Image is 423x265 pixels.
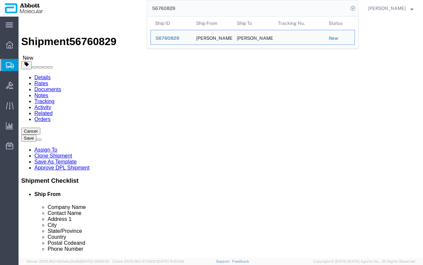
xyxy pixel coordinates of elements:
iframe: To enrich screen reader interactions, please activate Accessibility in Grammarly extension settings [19,17,423,258]
span: Server: 2025.18.0-bb0e0c2bd68 [26,259,109,263]
span: Client: 2025.18.0-27d3021 [112,259,184,263]
img: logo [5,3,43,13]
input: Search for shipment number, reference number [147,0,348,16]
div: New [329,35,350,42]
th: Status [324,17,355,30]
span: [DATE] 10:20:09 [157,259,184,263]
a: Feedback [232,259,249,263]
div: Abbott Molecular Inc [196,30,228,44]
th: Ship From [191,17,233,30]
a: Support [216,259,233,263]
span: Raza Khan [368,5,406,12]
th: Tracking Nu. [273,17,324,30]
th: Ship To [232,17,273,30]
button: [PERSON_NAME] [368,4,414,12]
table: Search Results [150,17,358,48]
th: Ship ID [150,17,191,30]
span: Copyright © [DATE]-[DATE] Agistix Inc., All Rights Reserved [313,259,415,264]
span: 56760829 [155,35,179,41]
div: ABBOTT DIAGNOSTICS GMBH2 [237,30,269,44]
span: [DATE] 09:52:52 [82,259,109,263]
div: 56760829 [155,35,187,42]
